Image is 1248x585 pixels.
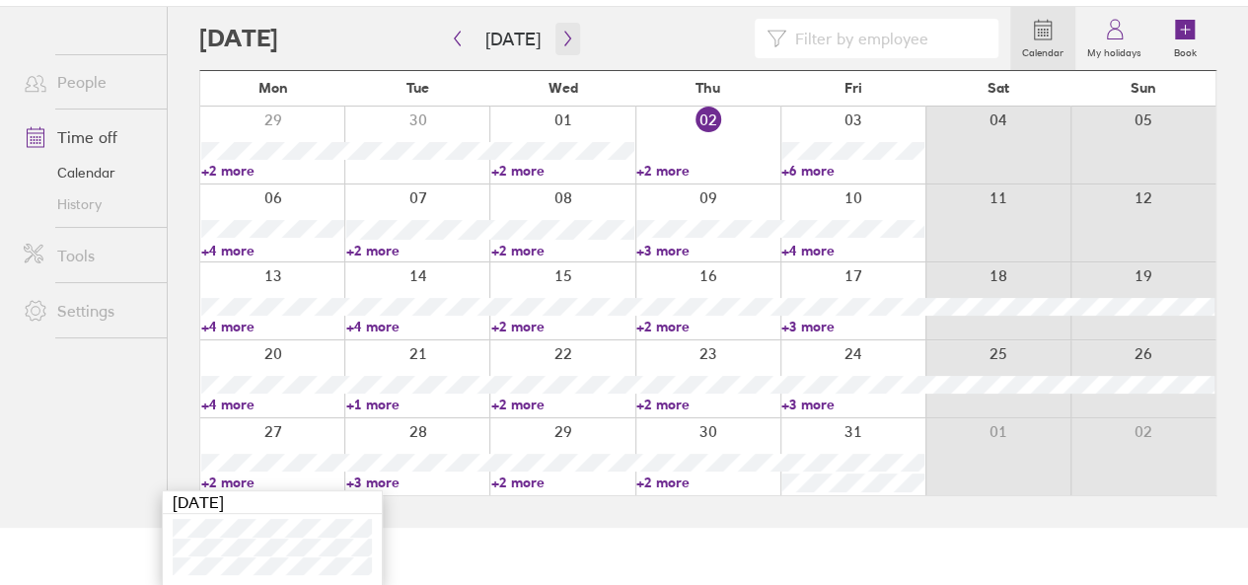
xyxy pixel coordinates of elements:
[988,80,1009,96] span: Sat
[8,157,167,188] a: Calendar
[1075,41,1153,59] label: My holidays
[636,474,779,491] a: +2 more
[346,242,489,259] a: +2 more
[8,236,167,275] a: Tools
[346,474,489,491] a: +3 more
[470,23,556,55] button: [DATE]
[201,162,344,180] a: +2 more
[346,396,489,413] a: +1 more
[781,242,924,259] a: +4 more
[8,62,167,102] a: People
[1131,80,1156,96] span: Sun
[8,291,167,330] a: Settings
[257,80,287,96] span: Mon
[1010,41,1075,59] label: Calendar
[844,80,862,96] span: Fri
[491,396,634,413] a: +2 more
[696,80,720,96] span: Thu
[636,318,779,335] a: +2 more
[201,474,344,491] a: +2 more
[1153,7,1216,70] a: Book
[163,491,382,514] div: [DATE]
[636,162,779,180] a: +2 more
[1075,7,1153,70] a: My holidays
[491,318,634,335] a: +2 more
[491,474,634,491] a: +2 more
[201,396,344,413] a: +4 more
[406,80,429,96] span: Tue
[636,396,779,413] a: +2 more
[781,318,924,335] a: +3 more
[491,162,634,180] a: +2 more
[781,162,924,180] a: +6 more
[201,242,344,259] a: +4 more
[346,318,489,335] a: +4 more
[491,242,634,259] a: +2 more
[8,188,167,220] a: History
[786,20,987,57] input: Filter by employee
[1162,41,1209,59] label: Book
[781,396,924,413] a: +3 more
[549,80,578,96] span: Wed
[636,242,779,259] a: +3 more
[201,318,344,335] a: +4 more
[1010,7,1075,70] a: Calendar
[8,117,167,157] a: Time off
